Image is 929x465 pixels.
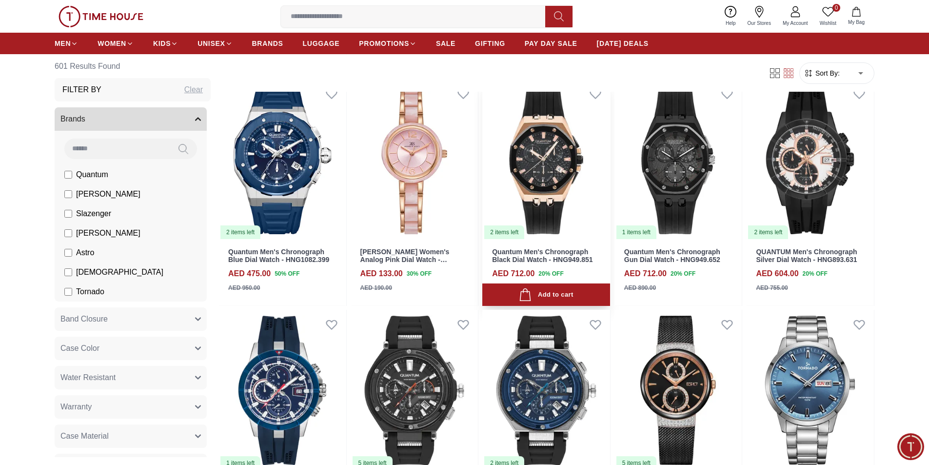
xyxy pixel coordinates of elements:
[482,79,610,240] a: Quantum Men's Chronograph Black Dial Watch - HNG949.8512 items left
[218,79,346,240] img: Quantum Men's Chronograph Blue Dial Watch - HNG1082.399
[60,372,116,384] span: Water Resistant
[228,248,329,264] a: Quantum Men's Chronograph Blue Dial Watch - HNG1082.399
[436,39,455,48] span: SALE
[153,35,178,52] a: KIDS
[64,249,72,257] input: Astro
[756,248,857,264] a: QUANTUM Men's Chronograph Silver Dial Watch - HNG893.631
[64,268,72,276] input: [DEMOGRAPHIC_DATA]
[756,283,788,292] div: AED 755.00
[55,107,207,131] button: Brands
[303,39,340,48] span: LUGGAGE
[121,310,166,318] span: Conversation
[55,337,207,360] button: Case Color
[720,4,742,29] a: Help
[55,35,78,52] a: MEN
[220,225,260,239] div: 2 items left
[97,289,192,322] div: Conversation
[228,283,260,292] div: AED 950.00
[12,221,183,260] div: Chat with us now
[64,288,72,296] input: Tornado
[64,229,72,237] input: [PERSON_NAME]
[813,68,840,78] span: Sort By:
[525,39,577,48] span: PAY DAY SALE
[12,188,183,208] div: Find your dream watch—experts ready to assist!
[844,19,869,26] span: My Bag
[55,307,207,331] button: Band Closure
[597,39,649,48] span: [DATE] DEALS
[746,79,874,240] img: QUANTUM Men's Chronograph Silver Dial Watch - HNG893.631
[624,283,656,292] div: AED 890.00
[76,208,111,220] span: Slazenger
[76,169,108,181] span: Quantum
[252,39,283,48] span: BRANDS
[3,289,95,322] div: Home
[64,190,72,198] input: [PERSON_NAME]
[538,269,563,278] span: 20 % OFF
[60,401,92,413] span: Warranty
[359,39,409,48] span: PROMOTIONS
[804,68,840,78] button: Sort By:
[275,269,299,278] span: 50 % OFF
[475,39,505,48] span: GIFTING
[59,6,143,27] img: ...
[614,79,742,240] a: Quantum Men's Chronograph Gun Dial Watch - HNG949.6521 items left
[184,84,203,96] div: Clear
[303,35,340,52] a: LUGGAGE
[76,227,140,239] span: [PERSON_NAME]
[360,268,403,280] h4: AED 133.00
[624,248,720,264] a: Quantum Men's Chronograph Gun Dial Watch - HNG949.652
[525,35,577,52] a: PAY DAY SALE
[614,79,742,240] img: Quantum Men's Chronograph Gun Dial Watch - HNG949.652
[842,5,870,28] button: My Bag
[492,248,593,264] a: Quantum Men's Chronograph Black Dial Watch - HNG949.851
[12,146,183,183] div: Timehousecompany
[748,225,788,239] div: 2 items left
[624,268,667,280] h4: AED 712.00
[359,35,416,52] a: PROMOTIONS
[897,433,924,460] div: Chat Widget
[45,234,166,246] span: Chat with us now
[597,35,649,52] a: [DATE] DEALS
[746,79,874,240] a: QUANTUM Men's Chronograph Silver Dial Watch - HNG893.6312 items left
[360,283,392,292] div: AED 190.00
[62,84,101,96] h3: Filter By
[742,4,777,29] a: Our Stores
[39,310,59,318] span: Home
[76,266,163,278] span: [DEMOGRAPHIC_DATA]
[360,248,450,272] a: [PERSON_NAME] Women's Analog Pink Dial Watch - K24501-RCPP
[482,283,610,306] button: Add to cart
[816,20,840,27] span: Wishlist
[756,268,798,280] h4: AED 604.00
[492,268,534,280] h4: AED 712.00
[153,39,171,48] span: KIDS
[198,39,225,48] span: UNISEX
[198,35,232,52] a: UNISEX
[228,268,271,280] h4: AED 475.00
[722,20,740,27] span: Help
[779,20,812,27] span: My Account
[60,430,109,442] span: Case Material
[519,288,573,302] div: Add to cart
[351,79,478,240] img: Kenneth Scott Women's Analog Pink Dial Watch - K24501-RCPP
[98,39,126,48] span: WOMEN
[76,247,94,259] span: Astro
[64,210,72,218] input: Slazenger
[60,343,99,354] span: Case Color
[76,286,104,298] span: Tornado
[55,425,207,448] button: Case Material
[436,35,455,52] a: SALE
[803,269,828,278] span: 20 % OFF
[76,188,140,200] span: [PERSON_NAME]
[218,79,346,240] a: Quantum Men's Chronograph Blue Dial Watch - HNG1082.3992 items left
[60,113,85,125] span: Brands
[55,395,207,419] button: Warranty
[55,39,71,48] span: MEN
[55,55,211,78] h6: 601 Results Found
[671,269,695,278] span: 20 % OFF
[55,366,207,389] button: Water Resistant
[60,313,108,325] span: Band Closure
[252,35,283,52] a: BRANDS
[482,79,610,240] img: Quantum Men's Chronograph Black Dial Watch - HNG949.851
[744,20,775,27] span: Our Stores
